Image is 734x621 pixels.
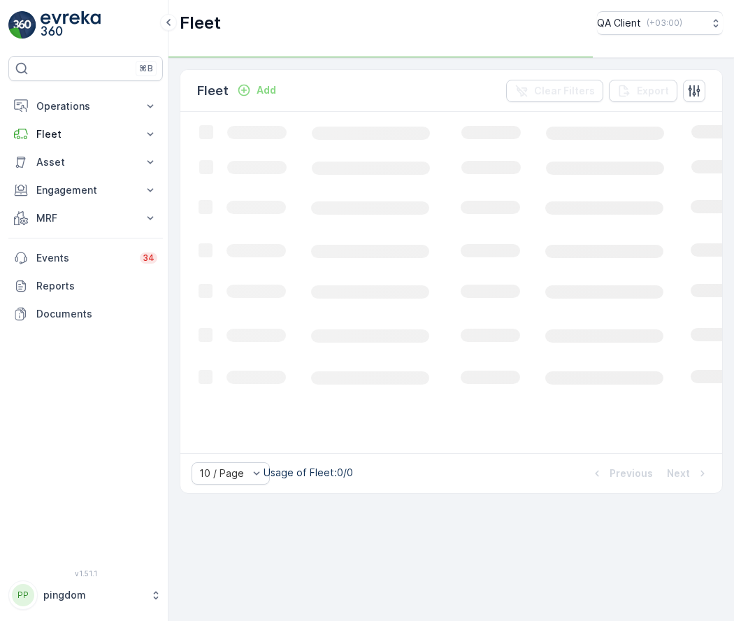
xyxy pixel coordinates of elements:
[597,11,723,35] button: QA Client(+03:00)
[12,584,34,606] div: PP
[36,279,157,293] p: Reports
[43,588,143,602] p: pingdom
[143,252,154,264] p: 34
[534,84,595,98] p: Clear Filters
[36,211,135,225] p: MRF
[637,84,669,98] p: Export
[8,300,163,328] a: Documents
[180,12,221,34] p: Fleet
[8,120,163,148] button: Fleet
[36,155,135,169] p: Asset
[36,127,135,141] p: Fleet
[667,466,690,480] p: Next
[36,251,131,265] p: Events
[8,204,163,232] button: MRF
[231,82,282,99] button: Add
[597,16,641,30] p: QA Client
[36,183,135,197] p: Engagement
[8,272,163,300] a: Reports
[139,63,153,74] p: ⌘B
[41,11,101,39] img: logo_light-DOdMpM7g.png
[609,80,677,102] button: Export
[36,99,135,113] p: Operations
[647,17,682,29] p: ( +03:00 )
[8,580,163,610] button: PPpingdom
[8,148,163,176] button: Asset
[8,176,163,204] button: Engagement
[8,11,36,39] img: logo
[589,465,654,482] button: Previous
[36,307,157,321] p: Documents
[8,244,163,272] a: Events34
[257,83,276,97] p: Add
[610,466,653,480] p: Previous
[506,80,603,102] button: Clear Filters
[264,466,353,480] p: Usage of Fleet : 0/0
[197,81,229,101] p: Fleet
[8,92,163,120] button: Operations
[665,465,711,482] button: Next
[8,569,163,578] span: v 1.51.1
